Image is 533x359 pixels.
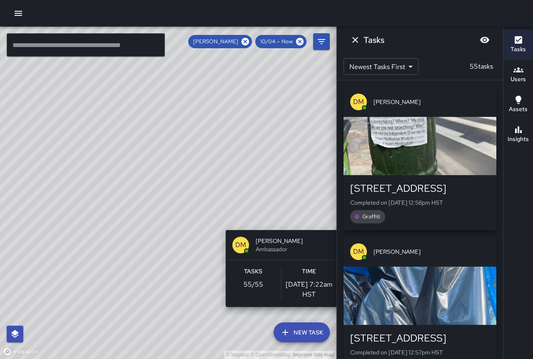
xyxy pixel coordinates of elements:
[374,248,490,256] span: [PERSON_NAME]
[281,280,337,300] p: [DATE] 7:22am HST
[344,87,496,230] button: DM[PERSON_NAME][STREET_ADDRESS]Completed on [DATE] 12:58pm HSTGraffiti
[350,182,490,195] div: [STREET_ADDRESS]
[511,45,526,54] h6: Tasks
[255,37,298,46] span: 10/04 — Now
[344,58,418,75] div: Newest Tasks First
[256,237,386,245] span: [PERSON_NAME]
[509,105,528,114] h6: Assets
[188,37,243,46] span: [PERSON_NAME]
[503,30,533,60] button: Tasks
[256,245,386,253] span: Ambassador
[511,75,526,84] h6: Users
[244,267,262,276] h6: Tasks
[353,97,364,107] p: DM
[503,90,533,120] button: Assets
[244,280,263,290] p: 55 / 55
[374,98,490,106] span: [PERSON_NAME]
[508,135,529,144] h6: Insights
[274,322,330,342] button: New Task
[357,213,385,221] span: Graffiti
[503,60,533,90] button: Users
[255,35,306,48] div: 10/04 — Now
[350,332,490,345] div: [STREET_ADDRESS]
[226,230,392,307] button: DM[PERSON_NAME]AmbassadorTasks55/55Time[DATE] 7:22am HSTDistance6.29 mi
[466,62,496,72] p: 55 tasks
[235,240,246,250] p: DM
[476,32,493,48] button: Blur
[347,32,364,48] button: Dismiss
[188,35,252,48] div: [PERSON_NAME]
[313,33,330,50] button: Filters
[364,33,384,47] h6: Tasks
[350,348,490,357] p: Completed on [DATE] 12:57pm HST
[353,247,364,257] p: DM
[302,267,316,276] h6: Time
[503,120,533,150] button: Insights
[350,198,490,207] p: Completed on [DATE] 12:58pm HST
